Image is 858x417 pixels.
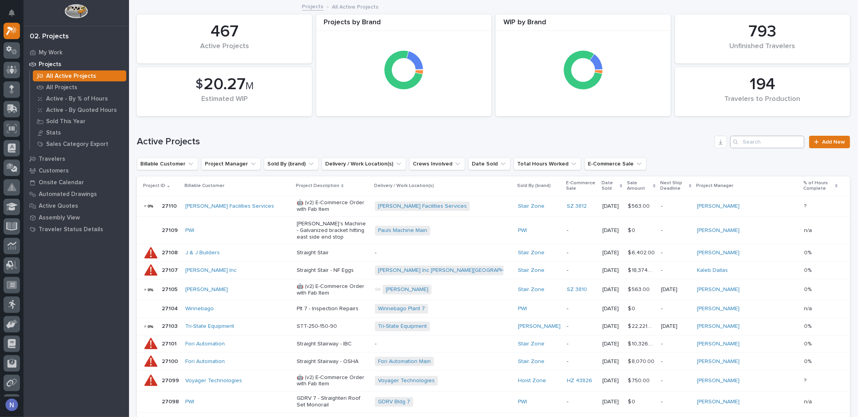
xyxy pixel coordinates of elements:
a: Projects [23,58,129,70]
a: Sales Category Export [30,138,129,149]
a: Winnebago Plant 7 [378,306,425,312]
span: 20.27 [204,76,245,93]
p: Straight Stairway - OSHA [297,358,369,365]
p: Project Manager [696,182,733,190]
p: 0% [804,339,813,347]
a: J & J Builders [185,250,220,256]
input: Search [730,136,804,148]
p: [DATE] [602,341,622,347]
p: Sold By (brand) [517,182,551,190]
a: [PERSON_NAME] [185,286,228,293]
div: WIP by Brand [496,18,671,31]
p: Sale Amount [627,179,651,193]
p: 27100 [162,357,179,365]
a: [PERSON_NAME] [518,323,561,330]
p: - [661,267,691,274]
p: $ 8,070.00 [628,357,656,365]
a: [PERSON_NAME] Facilities Services [378,203,467,210]
div: Active Projects [150,42,299,59]
p: n/a [804,397,813,405]
p: - [661,227,691,234]
div: 02. Projects [30,32,69,41]
p: % of Hours Complete [803,179,833,193]
p: 27108 [162,248,179,256]
tr: 2710427104 Winnebago Plt 7 - Inspection RepairsWinnebago Plant 7 PWI -[DATE]$ 0$ 0 -[PERSON_NAME]... [137,300,850,318]
p: Active - By Quoted Hours [46,107,117,114]
p: 27101 [162,339,178,347]
p: All Projects [46,84,77,91]
a: [PERSON_NAME] [697,341,740,347]
a: Winnebago [185,306,214,312]
tr: 2709827098 PWI GDRV 7 - Straighten Roof Set MonorailGDRV Bldg 7 PWI -[DATE]$ 0$ 0 -[PERSON_NAME] ... [137,391,850,412]
p: - [661,306,691,312]
a: [PERSON_NAME] Inc [185,267,236,274]
a: Fori Automation [185,341,225,347]
p: Onsite Calendar [39,179,84,186]
a: Add New [809,136,850,148]
p: 0% [804,357,813,365]
a: [PERSON_NAME] [697,323,740,330]
a: SZ 3812 [567,203,587,210]
div: 467 [150,22,299,41]
button: Billable Customer [137,158,198,170]
p: n/a [804,226,813,234]
p: Straight Stairway - IBC [297,341,369,347]
a: PWI [518,227,527,234]
p: Sales Category Export [46,141,108,148]
p: $ 10,326.00 [628,339,656,347]
p: ? [804,201,808,210]
p: 27104 [162,304,179,312]
p: - [661,399,691,405]
a: [PERSON_NAME] Inc [PERSON_NAME][GEOGRAPHIC_DATA] [378,267,527,274]
a: Pauls Machine Main [378,227,427,234]
p: - [567,227,596,234]
p: $ 6,402.00 [628,248,656,256]
tr: 2710527105 [PERSON_NAME] 🤖 (v2) E-Commerce Order with Fab Item[PERSON_NAME] Stair Zone SZ 3810 [D... [137,279,850,300]
a: PWI [185,227,194,234]
p: E-Commerce Sale [566,179,597,193]
button: Delivery / Work Location(s) [322,158,406,170]
a: Sold This Year [30,116,129,127]
a: Customers [23,165,129,176]
a: All Active Projects [30,70,129,81]
p: n/a [804,304,813,312]
p: $ 563.00 [628,285,651,293]
p: Delivery / Work Location(s) [374,182,434,190]
p: All Active Projects [332,2,379,11]
div: Unfinished Travelers [688,42,837,59]
p: [DATE] [602,323,622,330]
p: - [567,358,596,365]
a: Fori Automation Main [378,358,431,365]
p: 27105 [162,285,179,293]
p: [PERSON_NAME]'s Machine - Galvanized bracket hitting east side end stop [297,221,369,240]
a: PWI [185,399,194,405]
a: [PERSON_NAME] [697,203,740,210]
p: 0% [804,322,813,330]
p: 27099 [162,376,181,384]
span: M [245,81,254,91]
p: GDRV 7 - Straighten Roof Set Monorail [297,395,369,408]
a: Tri-State Equipment [378,323,427,330]
p: Stats [46,129,61,137]
p: Sold This Year [46,118,86,125]
p: [DATE] [661,286,691,293]
a: Stair Zone [518,286,545,293]
p: - [661,250,691,256]
p: - [661,377,691,384]
a: PWI [518,399,527,405]
p: $ 18,374.00 [628,266,656,274]
p: Projects [39,61,61,68]
p: - [661,203,691,210]
a: My Work [23,47,129,58]
p: Straight Stair [297,250,369,256]
a: Active - By Quoted Hours [30,104,129,115]
tr: 2710327103 Tri-State Equipment STT-250-150-90Tri-State Equipment [PERSON_NAME] -[DATE]$ 22,221.00... [137,318,850,335]
p: Automated Drawings [39,191,97,198]
a: All Projects [30,82,129,93]
a: [PERSON_NAME] Facilities Services [185,203,274,210]
a: Fori Automation [185,358,225,365]
p: 🤖 (v2) E-Commerce Order with Fab Item [297,374,369,388]
button: users-avatar [4,397,20,413]
p: - [567,341,596,347]
p: [DATE] [602,377,622,384]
